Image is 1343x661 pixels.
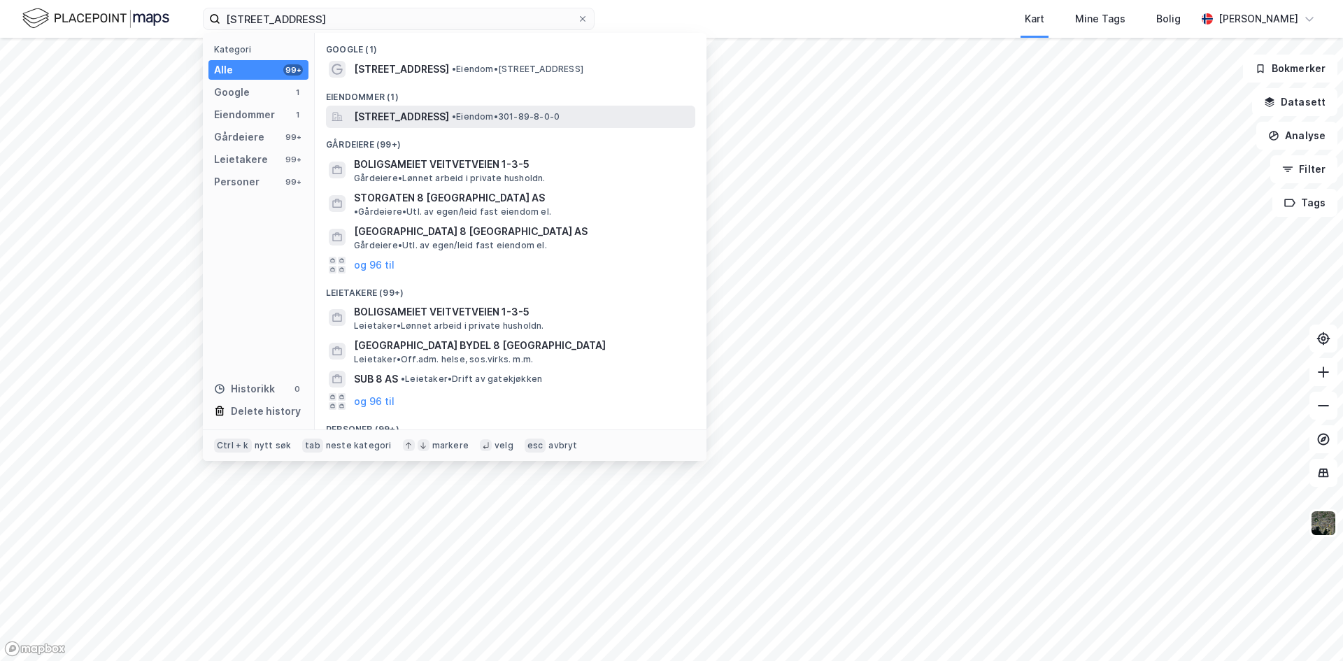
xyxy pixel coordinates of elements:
div: Personer [214,173,260,190]
div: Eiendommer (1) [315,80,706,106]
button: og 96 til [354,257,395,273]
button: Datasett [1252,88,1337,116]
div: 1 [292,87,303,98]
span: • [401,374,405,384]
div: Google [214,84,250,101]
span: BOLIGSAMEIET VEITVETVEIEN 1-3-5 [354,156,690,173]
div: Leietakere (99+) [315,276,706,301]
div: avbryt [548,440,577,451]
div: Historikk [214,381,275,397]
div: Gårdeiere (99+) [315,128,706,153]
div: Kategori [214,44,308,55]
button: Analyse [1256,122,1337,150]
span: [GEOGRAPHIC_DATA] BYDEL 8 [GEOGRAPHIC_DATA] [354,337,690,354]
button: Filter [1270,155,1337,183]
div: Ctrl + k [214,439,252,453]
div: Gårdeiere [214,129,264,145]
button: og 96 til [354,393,395,410]
span: [STREET_ADDRESS] [354,61,449,78]
iframe: Chat Widget [1273,594,1343,661]
span: SUB 8 AS [354,371,398,388]
div: 99+ [283,132,303,143]
span: • [452,111,456,122]
div: 0 [292,383,303,395]
span: Gårdeiere • Utl. av egen/leid fast eiendom el. [354,206,551,218]
div: neste kategori [326,440,392,451]
span: [STREET_ADDRESS] [354,108,449,125]
div: tab [302,439,323,453]
span: BOLIGSAMEIET VEITVETVEIEN 1-3-5 [354,304,690,320]
div: 99+ [283,64,303,76]
div: Delete history [231,403,301,420]
span: Gårdeiere • Lønnet arbeid i private husholdn. [354,173,546,184]
span: Leietaker • Drift av gatekjøkken [401,374,542,385]
div: 99+ [283,154,303,165]
div: Leietakere [214,151,268,168]
span: Leietaker • Off.adm. helse, sos.virks. m.m. [354,354,533,365]
div: nytt søk [255,440,292,451]
div: markere [432,440,469,451]
input: Søk på adresse, matrikkel, gårdeiere, leietakere eller personer [220,8,577,29]
div: Personer (99+) [315,413,706,438]
span: [GEOGRAPHIC_DATA] 8 [GEOGRAPHIC_DATA] AS [354,223,690,240]
div: Mine Tags [1075,10,1125,27]
div: Eiendommer [214,106,275,123]
div: esc [525,439,546,453]
div: Bolig [1156,10,1181,27]
span: • [452,64,456,74]
a: Mapbox homepage [4,641,66,657]
span: Eiendom • 301-89-8-0-0 [452,111,560,122]
img: 9k= [1310,510,1337,536]
div: velg [495,440,513,451]
span: Eiendom • [STREET_ADDRESS] [452,64,583,75]
div: 1 [292,109,303,120]
button: Tags [1272,189,1337,217]
span: Gårdeiere • Utl. av egen/leid fast eiendom el. [354,240,547,251]
button: Bokmerker [1243,55,1337,83]
div: Google (1) [315,33,706,58]
span: STORGATEN 8 [GEOGRAPHIC_DATA] AS [354,190,545,206]
div: 99+ [283,176,303,187]
div: Kart [1025,10,1044,27]
div: Alle [214,62,233,78]
img: logo.f888ab2527a4732fd821a326f86c7f29.svg [22,6,169,31]
div: [PERSON_NAME] [1218,10,1298,27]
span: • [354,206,358,217]
span: Leietaker • Lønnet arbeid i private husholdn. [354,320,544,332]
